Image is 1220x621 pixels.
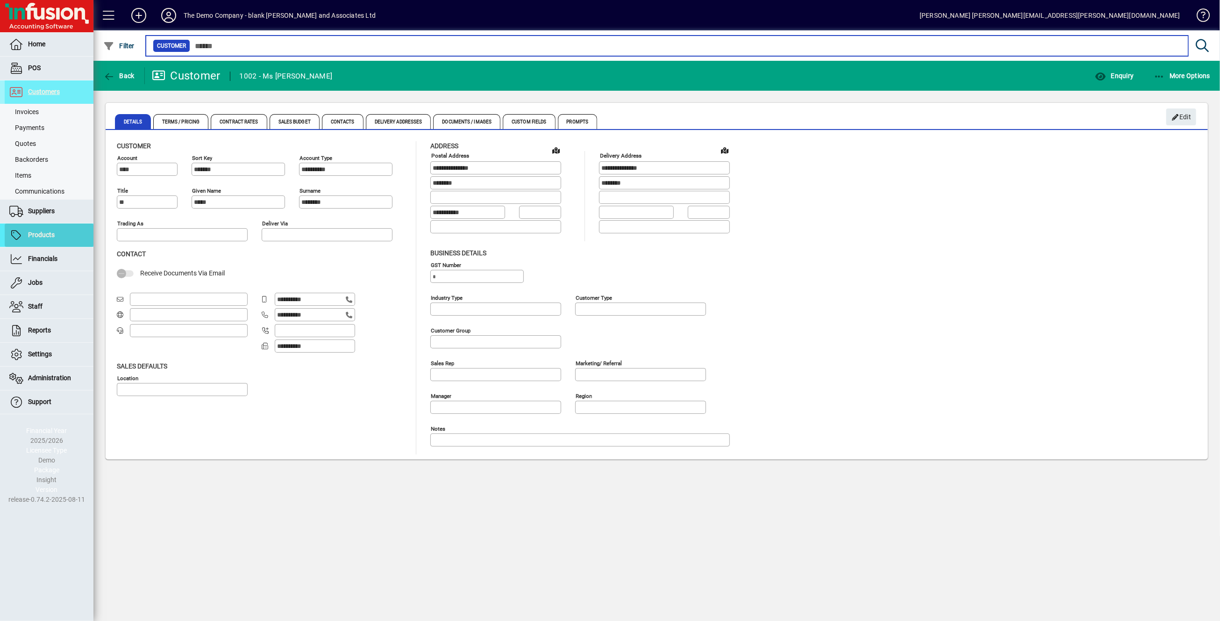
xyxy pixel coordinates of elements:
mat-label: Given name [192,188,221,194]
div: The Demo Company - blank [PERSON_NAME] and Associates Ltd [184,8,376,23]
mat-label: Account Type [300,155,332,161]
a: Communications [5,183,93,199]
a: Home [5,33,93,56]
div: 1002 - Ms [PERSON_NAME] [240,69,333,84]
span: Sales defaults [117,362,167,370]
button: Profile [154,7,184,24]
span: Contacts [322,114,364,129]
button: More Options [1151,67,1213,84]
span: Reports [28,326,51,334]
span: Version [36,486,58,493]
span: Products [28,231,55,238]
span: Contact [117,250,146,258]
mat-label: Manager [431,392,451,399]
button: Back [101,67,137,84]
a: Staff [5,295,93,318]
span: Licensee Type [27,447,67,454]
span: Settings [28,350,52,358]
mat-label: Trading as [117,220,143,227]
span: Enquiry [1095,72,1134,79]
a: Jobs [5,271,93,295]
span: Details [115,114,151,129]
div: Customer [152,68,221,83]
span: Delivery Addresses [366,114,431,129]
span: Home [28,40,45,48]
span: Address [430,142,458,150]
mat-label: Customer type [576,294,612,301]
a: Quotes [5,136,93,152]
span: Payments [9,124,44,131]
span: Prompts [558,114,598,129]
span: Financial Year [27,427,67,434]
span: Customer [117,142,151,150]
span: Business details [430,249,486,257]
a: Reports [5,319,93,342]
span: Custom Fields [503,114,555,129]
mat-label: Title [117,188,128,194]
a: Support [5,390,93,414]
span: Suppliers [28,207,55,215]
a: Products [5,224,93,247]
a: Suppliers [5,200,93,223]
span: Communications [9,188,64,195]
span: Contract Rates [211,114,267,129]
span: Items [9,172,31,179]
span: Filter [103,42,135,50]
a: POS [5,57,93,80]
mat-label: Sort key [192,155,212,161]
span: Administration [28,374,71,382]
span: Documents / Images [433,114,500,129]
span: Jobs [28,279,43,286]
span: Customer [157,41,186,51]
a: Items [5,167,93,183]
a: Backorders [5,152,93,167]
a: Administration [5,367,93,390]
a: Invoices [5,104,93,120]
button: Enquiry [1092,67,1136,84]
app-page-header-button: Back [93,67,145,84]
mat-label: Account [117,155,137,161]
span: Customers [28,88,60,95]
a: Settings [5,343,93,366]
span: Sales Budget [270,114,320,129]
div: [PERSON_NAME] [PERSON_NAME][EMAIL_ADDRESS][PERSON_NAME][DOMAIN_NAME] [920,8,1180,23]
span: Package [34,466,59,474]
span: Back [103,72,135,79]
mat-label: Notes [431,425,445,432]
a: Payments [5,120,93,136]
span: Support [28,398,51,405]
mat-label: Location [117,375,138,381]
mat-label: Surname [300,188,321,194]
button: Filter [101,37,137,54]
span: Terms / Pricing [153,114,209,129]
button: Add [124,7,154,24]
span: Invoices [9,108,39,116]
button: Edit [1166,108,1196,125]
span: Staff [28,303,43,310]
mat-label: Deliver via [262,220,288,227]
mat-label: Customer group [431,327,471,333]
span: More Options [1154,72,1211,79]
span: Backorders [9,156,48,163]
mat-label: Marketing/ Referral [576,360,622,366]
span: POS [28,64,41,72]
a: Knowledge Base [1190,2,1208,32]
span: Financials [28,255,57,262]
span: Edit [1171,109,1191,125]
mat-label: GST Number [431,261,461,268]
mat-label: Region [576,392,592,399]
span: Receive Documents Via Email [140,269,225,277]
mat-label: Industry type [431,294,463,301]
a: View on map [717,143,732,158]
a: View on map [549,143,564,158]
mat-label: Sales rep [431,360,454,366]
a: Financials [5,247,93,271]
span: Quotes [9,140,36,147]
